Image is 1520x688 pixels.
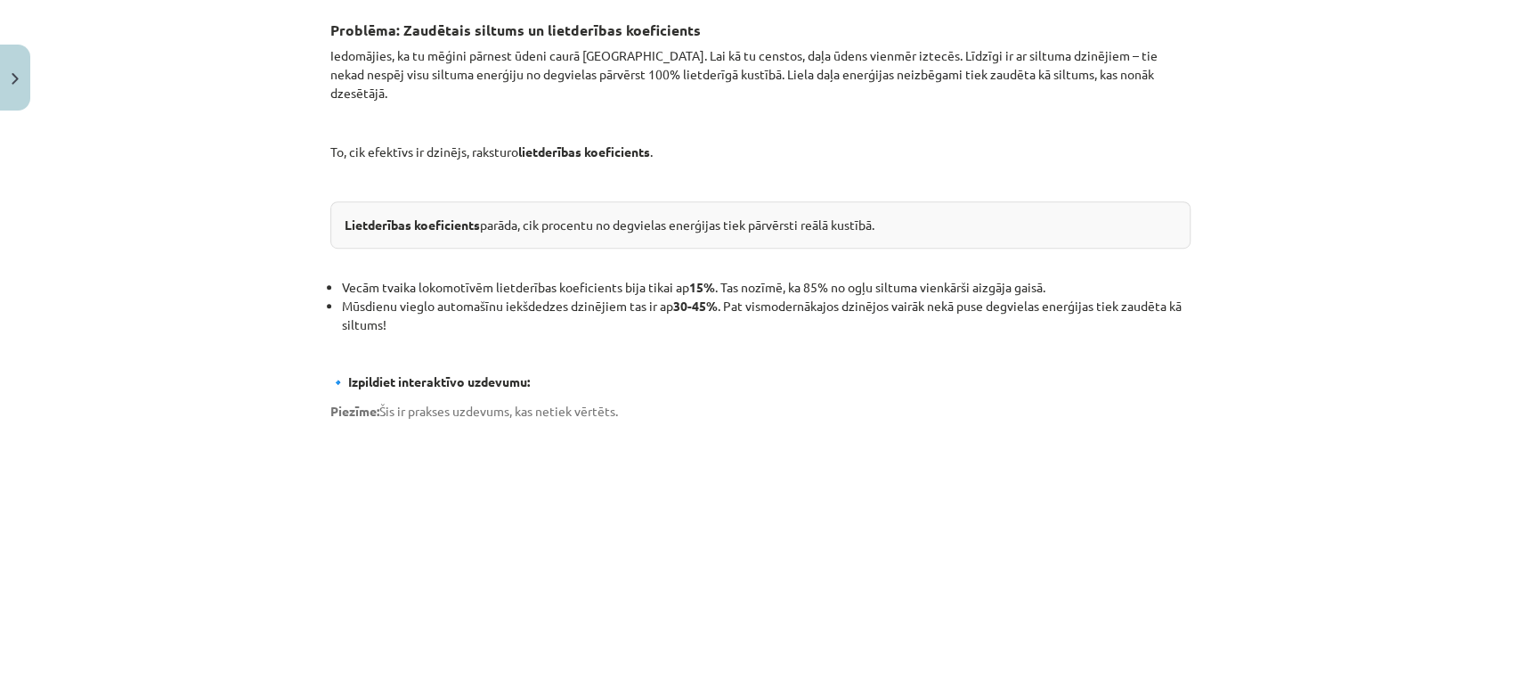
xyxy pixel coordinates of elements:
p: Iedomājies, ka tu mēģini pārnest ūdeni caurā [GEOGRAPHIC_DATA]. Lai kā tu censtos, daļa ūdens vie... [330,46,1191,102]
strong: 🔹 Izpildiet interaktīvo uzdevumu: [330,373,530,389]
p: To, cik efektīvs ir dzinējs, raksturo . [330,143,1191,161]
div: parāda, cik procentu no degvielas enerģijas tiek pārvērsti reālā kustībā. [330,201,1191,249]
li: Mūsdienu vieglo automašīnu iekšdedzes dzinējiem tas ir ap . Pat vismodernākajos dzinējos vairāk n... [342,297,1191,334]
b: 15% [689,279,715,295]
b: lietderības koeficients [518,143,650,160]
b: Lietderības koeficients [345,217,480,233]
b: Problēma: Zaudētais siltums un lietderības koeficients [330,20,701,39]
li: Vecām tvaika lokomotīvēm lietderības koeficients bija tikai ap . Tas nozīmē, ka 85% no ogļu siltu... [342,278,1191,297]
span: Šis ir prakses uzdevums, kas netiek vērtēts. [330,403,618,419]
img: icon-close-lesson-0947bae3869378f0d4975bcd49f059093ad1ed9edebbc8119c70593378902aed.svg [12,73,19,85]
b: 30-45% [673,298,718,314]
strong: Piezīme: [330,403,379,419]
